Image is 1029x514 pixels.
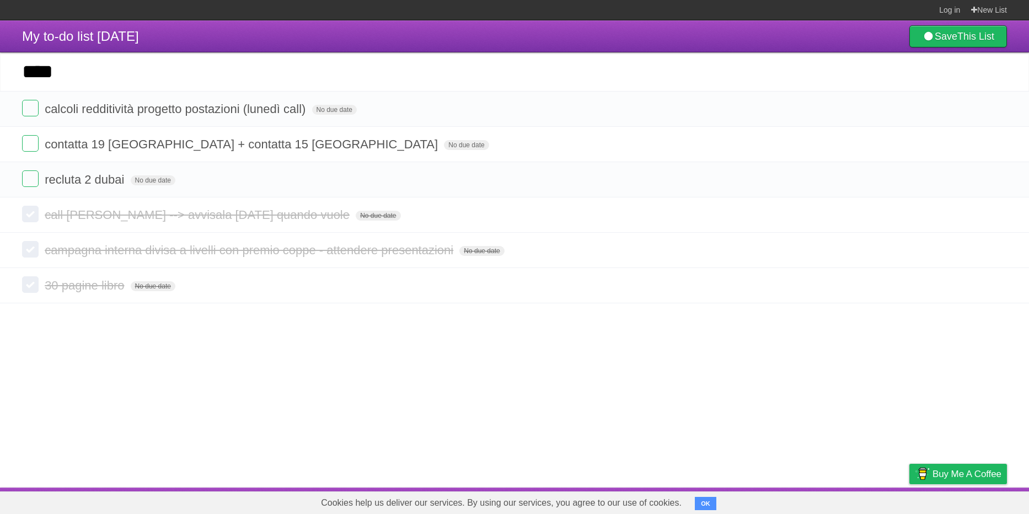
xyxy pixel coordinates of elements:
a: SaveThis List [909,25,1007,47]
label: Done [22,241,39,258]
span: Cookies help us deliver our services. By using our services, you agree to our use of cookies. [310,492,693,514]
span: contatta 19 [GEOGRAPHIC_DATA] + contatta 15 [GEOGRAPHIC_DATA] [45,137,441,151]
a: About [763,490,786,511]
a: Privacy [895,490,924,511]
b: This List [957,31,994,42]
img: Buy me a coffee [915,464,930,483]
span: No due date [459,246,504,256]
label: Done [22,135,39,152]
span: Buy me a coffee [932,464,1001,484]
a: Developers [799,490,844,511]
span: campagna interna divisa a livelli con premio coppe - attendere presentazioni [45,243,456,257]
span: recluta 2 dubai [45,173,127,186]
span: calcoli redditività progetto postazioni (lunedì call) [45,102,308,116]
button: OK [695,497,716,510]
label: Done [22,100,39,116]
span: No due date [312,105,357,115]
span: call [PERSON_NAME] --> avvisala [DATE] quando vuole [45,208,352,222]
span: No due date [131,281,175,291]
a: Terms [858,490,882,511]
span: 30 pagine libro [45,279,127,292]
a: Suggest a feature [937,490,1007,511]
a: Buy me a coffee [909,464,1007,484]
span: No due date [444,140,489,150]
label: Done [22,206,39,222]
span: My to-do list [DATE] [22,29,139,44]
span: No due date [131,175,175,185]
label: Done [22,276,39,293]
label: Done [22,170,39,187]
span: No due date [356,211,400,221]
